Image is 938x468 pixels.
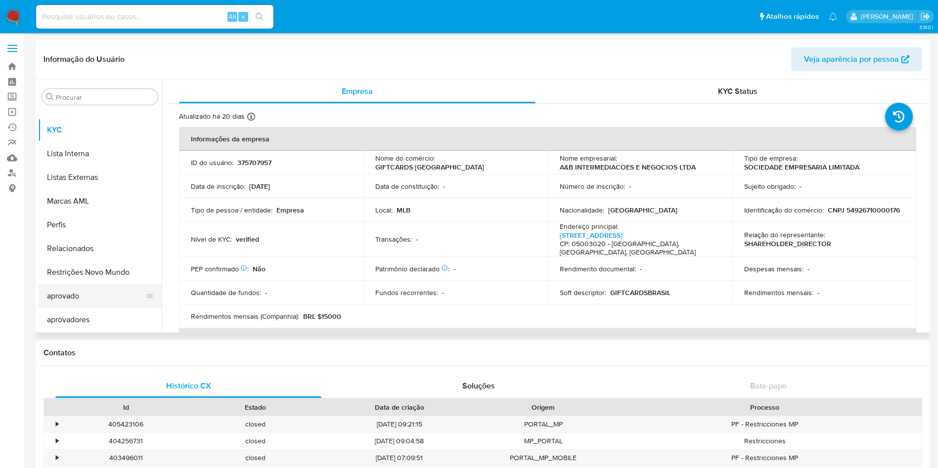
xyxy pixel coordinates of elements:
[804,47,899,71] span: Veja aparência por pessoa
[744,182,796,191] p: Sujeito obrigado :
[38,237,162,260] button: Relacionados
[744,163,859,171] p: SOCIEDADE EMPRESARIA LIMITADA
[608,206,677,214] p: [GEOGRAPHIC_DATA]
[38,213,162,237] button: Perfis
[249,10,269,24] button: search-icon
[249,182,270,191] p: [DATE]
[807,264,809,273] p: -
[744,206,824,214] p: Identificação do comércio :
[68,402,184,412] div: Id
[342,85,373,97] span: Empresa
[320,416,479,432] div: [DATE] 09:21:15
[560,163,696,171] p: A&B INTERMEDIACOES E NEGOCIOS LTDA
[443,182,445,191] p: -
[766,11,819,22] span: Atalhos rápidos
[920,11,931,22] a: Sair
[750,380,787,391] span: Bate-papo
[56,93,154,102] input: Procurar
[442,288,444,297] p: -
[718,85,758,97] span: KYC Status
[253,264,266,273] p: Não
[191,450,320,466] div: closed
[817,288,819,297] p: -
[191,235,232,244] p: Nível de KYC :
[61,433,191,449] div: 404256731
[191,288,261,297] p: Quantidade de fundos :
[56,420,58,429] div: •
[191,182,245,191] p: Data de inscrição :
[38,142,162,166] button: Lista Interna
[36,10,273,23] input: Pesquise usuários ou casos...
[560,264,636,273] p: Rendimento documental :
[56,453,58,463] div: •
[44,54,125,64] h1: Informação do Usuário
[375,154,435,163] p: Nome do comércio :
[416,235,418,244] p: -
[560,206,604,214] p: Nacionalidade :
[179,328,916,352] th: Detalhes de contato
[166,380,211,391] span: Histórico CX
[800,182,802,191] p: -
[61,416,191,432] div: 405423106
[744,288,813,297] p: Rendimentos mensais :
[38,284,154,308] button: aprovado
[179,127,916,151] th: Informações da empresa
[560,230,623,240] a: [STREET_ADDRESS]
[303,312,341,321] p: BRL $15000
[744,154,798,163] p: Tipo de empresa :
[608,433,922,449] div: Restricciones
[38,308,162,332] button: aprovadores
[560,240,716,257] h4: CP: 05003020 - [GEOGRAPHIC_DATA], [GEOGRAPHIC_DATA], [GEOGRAPHIC_DATA]
[560,154,617,163] p: Nome empresarial :
[829,12,837,21] a: Notificações
[191,433,320,449] div: closed
[61,450,191,466] div: 403496011
[38,260,162,284] button: Restrições Novo Mundo
[375,235,412,244] p: Transações :
[198,402,313,412] div: Estado
[375,288,438,297] p: Fundos recorrentes :
[327,402,472,412] div: Data de criação
[744,239,831,248] p: SHAREHOLDER_DIRECTOR
[320,450,479,466] div: [DATE] 07:09:51
[375,163,484,171] p: GIFTCARDS [GEOGRAPHIC_DATA]
[610,288,670,297] p: GIFTCARDSBRASIL
[228,12,236,21] span: Alt
[744,230,825,239] p: Relação do representante :
[191,206,272,214] p: Tipo de pessoa / entidade :
[38,118,162,142] button: KYC
[629,182,631,191] p: -
[462,380,495,391] span: Soluções
[560,288,606,297] p: Soft descriptor :
[744,264,804,273] p: Despesas mensais :
[608,450,922,466] div: PF - Restricciones MP
[375,264,449,273] p: Patrimônio declarado :
[640,264,642,273] p: -
[236,235,259,244] p: verified
[242,12,245,21] span: s
[479,433,608,449] div: MP_PORTAL
[38,166,162,189] button: Listas Externas
[375,206,393,214] p: Local :
[828,206,900,214] p: CNPJ 54926710000176
[265,288,267,297] p: -
[560,182,625,191] p: Número de inscrição :
[608,416,922,432] div: PF - Restricciones MP
[46,93,54,101] button: Procurar
[615,402,915,412] div: Processo
[237,158,271,167] p: 375707957
[191,158,233,167] p: ID do usuário :
[191,312,299,321] p: Rendimentos mensais (Companhia) :
[479,450,608,466] div: PORTAL_MP_MOBILE
[397,206,410,214] p: MLB
[861,12,917,21] p: magno.ferreira@mercadopago.com.br
[191,416,320,432] div: closed
[179,112,245,121] p: Atualizado há 20 dias
[453,264,455,273] p: -
[486,402,601,412] div: Origem
[38,189,162,213] button: Marcas AML
[56,436,58,446] div: •
[320,433,479,449] div: [DATE] 09:04:58
[276,206,304,214] p: Empresa
[791,47,922,71] button: Veja aparência por pessoa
